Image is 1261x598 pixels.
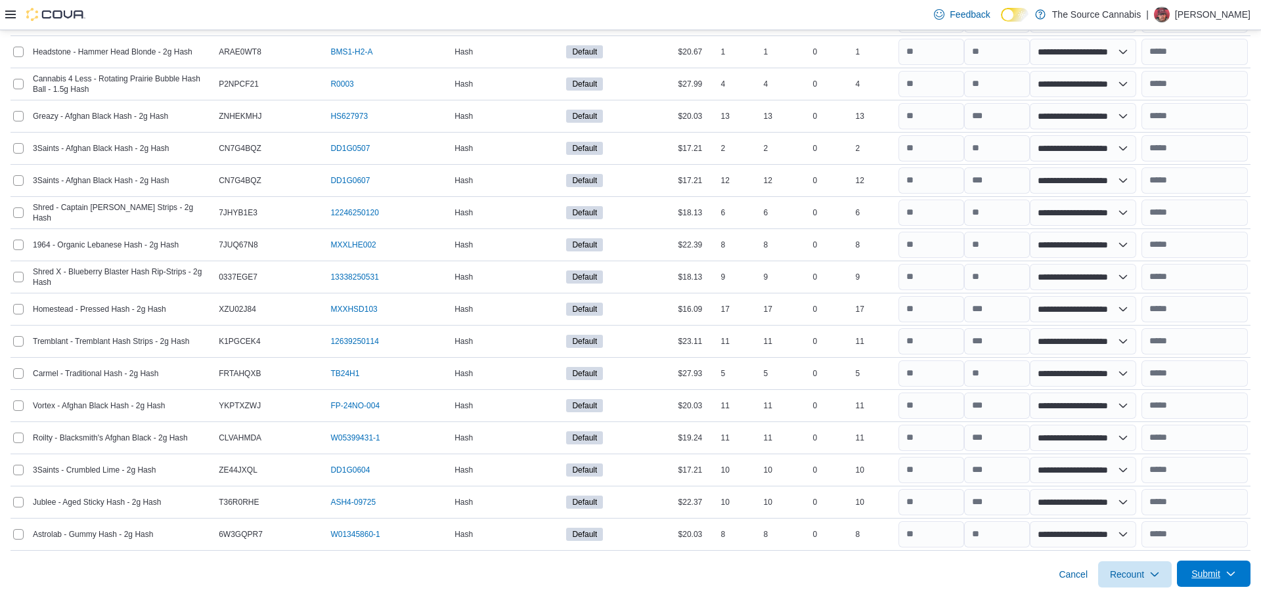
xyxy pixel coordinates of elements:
div: 13 [761,108,804,124]
a: DD1G0607 [330,175,370,186]
span: Headstone - Hammer Head Blonde - 2g Hash [33,47,192,57]
span: 6W3GQPR7 [219,529,263,540]
span: CLVAHMDA [219,433,261,443]
div: $27.93 [676,366,719,381]
div: 1 [761,44,804,60]
div: 11 [761,430,804,446]
p: 0 [813,304,818,314]
div: 11 [853,430,896,446]
span: Default [572,303,597,315]
span: Default [566,238,603,251]
div: 11 [719,398,761,414]
span: Default [572,239,597,251]
span: 1964 - Organic Lebanese Hash - 2g Hash [33,240,179,250]
span: Roilty - Blacksmith's Afghan Black - 2g Hash [33,433,188,443]
span: Default [572,335,597,347]
span: Default [566,399,603,412]
div: $17.21 [676,140,719,156]
span: Default [572,464,597,476]
div: 10 [761,494,804,510]
span: Default [572,175,597,186]
p: | [1146,7,1149,22]
div: 4 [761,76,804,92]
span: ZNHEKMHJ [219,111,261,121]
span: YKPTXZWJ [219,400,261,411]
div: 4 [853,76,896,92]
div: $22.39 [676,237,719,253]
button: Submit [1177,561,1250,587]
span: FRTAHQXB [219,368,261,379]
div: $20.03 [676,398,719,414]
a: W05399431-1 [330,433,380,443]
a: MXXLHE002 [330,240,376,250]
span: Default [572,496,597,508]
div: Hash [452,205,564,221]
div: 9 [761,269,804,285]
span: Default [572,368,597,379]
a: Feedback [929,1,995,28]
p: 0 [813,79,818,89]
span: Default [566,206,603,219]
p: 0 [813,336,818,347]
div: $19.24 [676,430,719,446]
div: 9 [853,269,896,285]
span: Default [566,367,603,380]
a: 12639250114 [330,336,378,347]
a: BMS1-H2-A [330,47,372,57]
p: The Source Cannabis [1052,7,1141,22]
div: 11 [761,333,804,349]
div: 6 [719,205,761,221]
div: 6 [761,205,804,221]
span: Default [566,496,603,509]
div: 5 [719,366,761,381]
input: Dark Mode [1001,8,1029,22]
span: Default [572,78,597,90]
div: $20.67 [676,44,719,60]
span: Default [572,142,597,154]
div: 8 [853,526,896,542]
div: 10 [853,494,896,510]
p: 0 [813,465,818,475]
span: Carmel - Traditional Hash - 2g Hash [33,368,158,379]
div: 12 [761,173,804,188]
span: K1PGCEK4 [219,336,260,347]
div: 2 [761,140,804,156]
div: 17 [761,301,804,317]
div: 13 [719,108,761,124]
span: Default [572,432,597,444]
div: 10 [719,494,761,510]
a: DD1G0507 [330,143,370,154]
span: Shred X - Blueberry Blaster Hash Rip-Strips - 2g Hash [33,267,213,288]
span: Submit [1191,567,1220,580]
div: 13 [853,108,896,124]
span: Greazy - Afghan Black Hash - 2g Hash [33,111,168,121]
p: [PERSON_NAME] [1175,7,1250,22]
span: ZE44JXQL [219,465,257,475]
a: W01345860-1 [330,529,380,540]
div: 9 [719,269,761,285]
div: $22.37 [676,494,719,510]
span: Default [566,77,603,91]
span: Recount [1110,568,1144,581]
span: Default [566,45,603,58]
p: 0 [813,433,818,443]
p: 0 [813,240,818,250]
p: 0 [813,47,818,57]
div: Hash [452,269,564,285]
span: Cannabis 4 Less - Rotating Prairie Bubble Hash Ball - 1.5g Hash [33,74,213,95]
span: Default [572,400,597,412]
span: Default [566,142,603,155]
div: 6 [853,205,896,221]
span: 7JHYB1E3 [219,207,257,218]
a: FP-24NO-004 [330,400,380,411]
div: 11 [853,398,896,414]
div: 5 [853,366,896,381]
div: $17.21 [676,462,719,478]
div: Hash [452,462,564,478]
div: Hash [452,44,564,60]
p: 0 [813,207,818,218]
a: TB24H1 [330,368,359,379]
div: $20.03 [676,108,719,124]
p: 0 [813,111,818,121]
